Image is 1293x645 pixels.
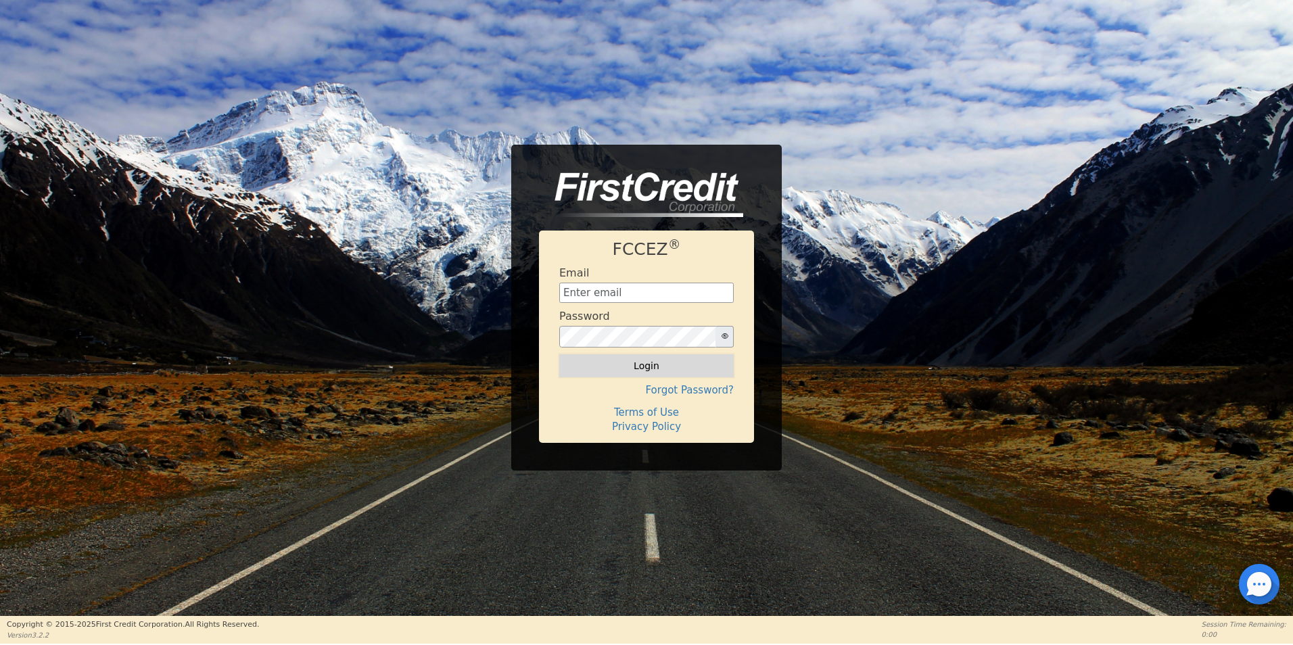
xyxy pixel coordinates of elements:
[559,310,610,322] h4: Password
[668,237,681,252] sup: ®
[559,406,734,419] h4: Terms of Use
[559,326,716,348] input: password
[559,283,734,303] input: Enter email
[7,619,259,631] p: Copyright © 2015- 2025 First Credit Corporation.
[185,620,259,629] span: All Rights Reserved.
[1202,619,1286,629] p: Session Time Remaining:
[559,384,734,396] h4: Forgot Password?
[7,630,259,640] p: Version 3.2.2
[559,421,734,433] h4: Privacy Policy
[1202,629,1286,640] p: 0:00
[559,239,734,260] h1: FCCEZ
[559,354,734,377] button: Login
[539,172,743,217] img: logo-CMu_cnol.png
[559,266,589,279] h4: Email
